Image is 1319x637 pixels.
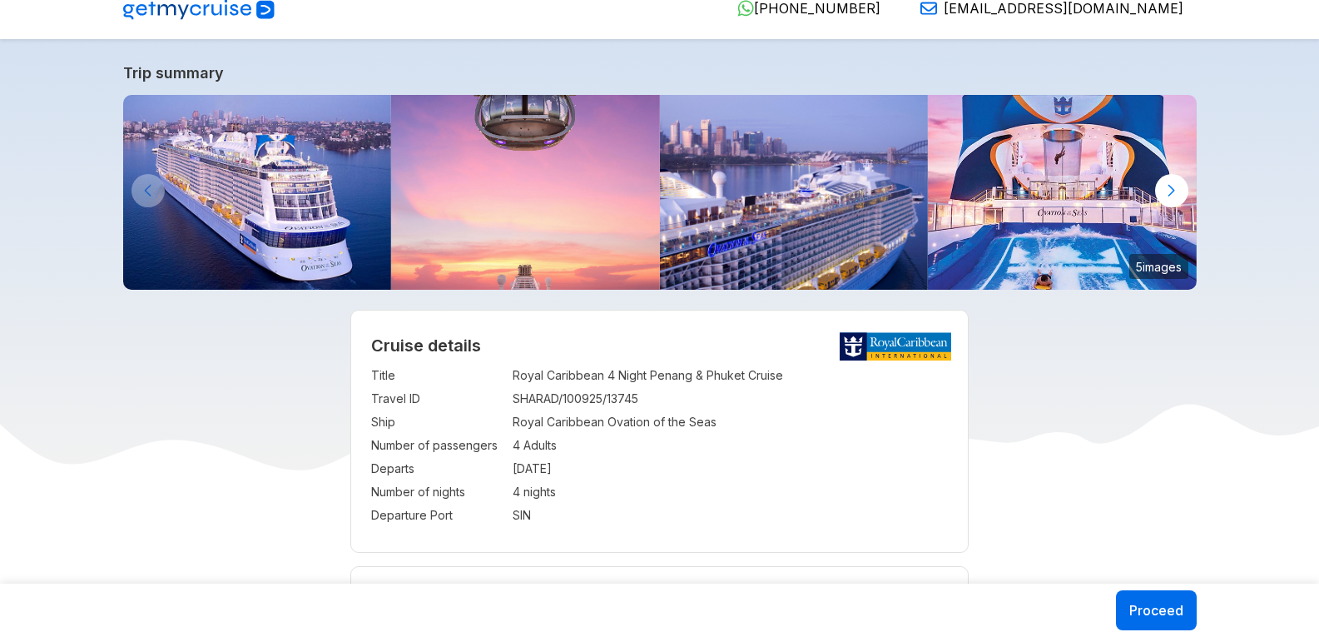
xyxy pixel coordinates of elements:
[371,434,504,457] td: Number of passengers
[371,480,504,504] td: Number of nights
[513,434,948,457] td: 4 Adults
[371,504,504,527] td: Departure Port
[504,480,513,504] td: :
[371,411,504,434] td: Ship
[1129,254,1188,279] small: 5 images
[513,504,948,527] td: SIN
[504,364,513,387] td: :
[371,387,504,411] td: Travel ID
[928,95,1197,290] img: ovation-of-the-seas-flowrider-sunset.jpg
[504,387,513,411] td: :
[513,411,948,434] td: Royal Caribbean Ovation of the Seas
[1116,590,1197,630] button: Proceed
[513,387,948,411] td: SHARAD/100925/13745
[504,457,513,480] td: :
[513,457,948,480] td: [DATE]
[513,480,948,504] td: 4 nights
[504,434,513,457] td: :
[504,504,513,527] td: :
[391,95,660,290] img: north-star-sunset-ovation-of-the-seas.jpg
[371,457,504,480] td: Departs
[371,364,504,387] td: Title
[504,411,513,434] td: :
[660,95,929,290] img: ovation-of-the-seas-departing-from-sydney.jpg
[123,64,1197,82] a: Trip summary
[513,364,948,387] td: Royal Caribbean 4 Night Penang & Phuket Cruise
[123,95,392,290] img: ovation-exterior-back-aerial-sunset-port-ship.jpg
[371,336,948,356] h2: Cruise details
